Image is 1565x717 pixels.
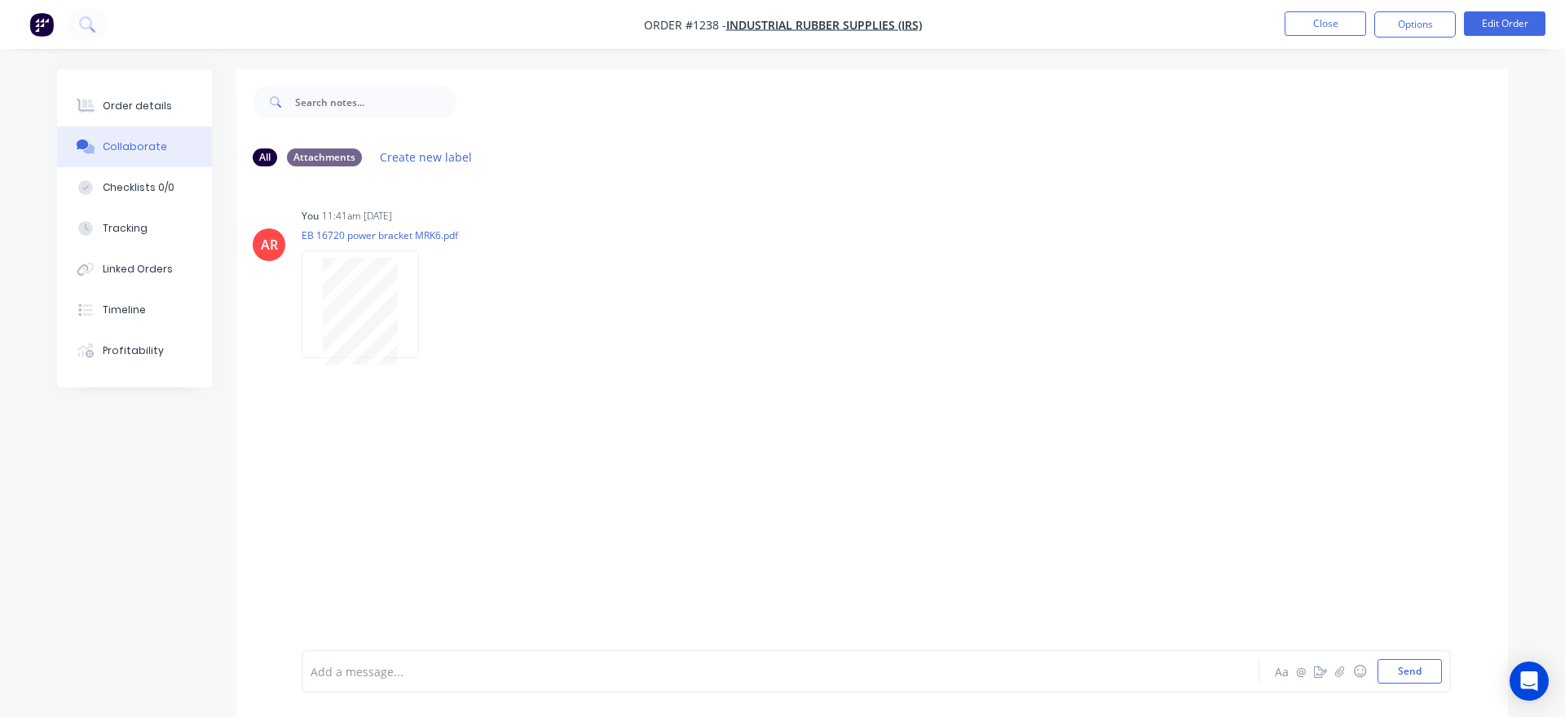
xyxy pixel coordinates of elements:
[103,221,148,236] div: Tracking
[57,208,212,249] button: Tracking
[302,228,458,242] p: EB 16720 power bracket MRK6.pdf
[57,167,212,208] button: Checklists 0/0
[253,148,277,166] div: All
[103,139,167,154] div: Collaborate
[103,303,146,317] div: Timeline
[295,86,456,118] input: Search notes...
[57,86,212,126] button: Order details
[1350,662,1369,681] button: ☺
[1285,11,1366,36] button: Close
[29,12,54,37] img: Factory
[1291,662,1311,681] button: @
[103,262,173,277] div: Linked Orders
[302,209,319,224] div: You
[372,146,481,168] button: Create new label
[287,148,362,166] div: Attachments
[103,343,164,358] div: Profitability
[1272,662,1291,681] button: Aa
[261,235,278,254] div: AR
[644,17,726,33] span: Order #1238 -
[57,126,212,167] button: Collaborate
[1464,11,1545,36] button: Edit Order
[726,17,922,33] a: Industrial Rubber Supplies (IRS)
[1374,11,1456,38] button: Options
[57,290,212,330] button: Timeline
[103,99,172,113] div: Order details
[57,249,212,290] button: Linked Orders
[1510,662,1549,701] div: Open Intercom Messenger
[103,180,174,195] div: Checklists 0/0
[322,209,392,224] div: 11:41am [DATE]
[1378,659,1442,684] button: Send
[57,330,212,371] button: Profitability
